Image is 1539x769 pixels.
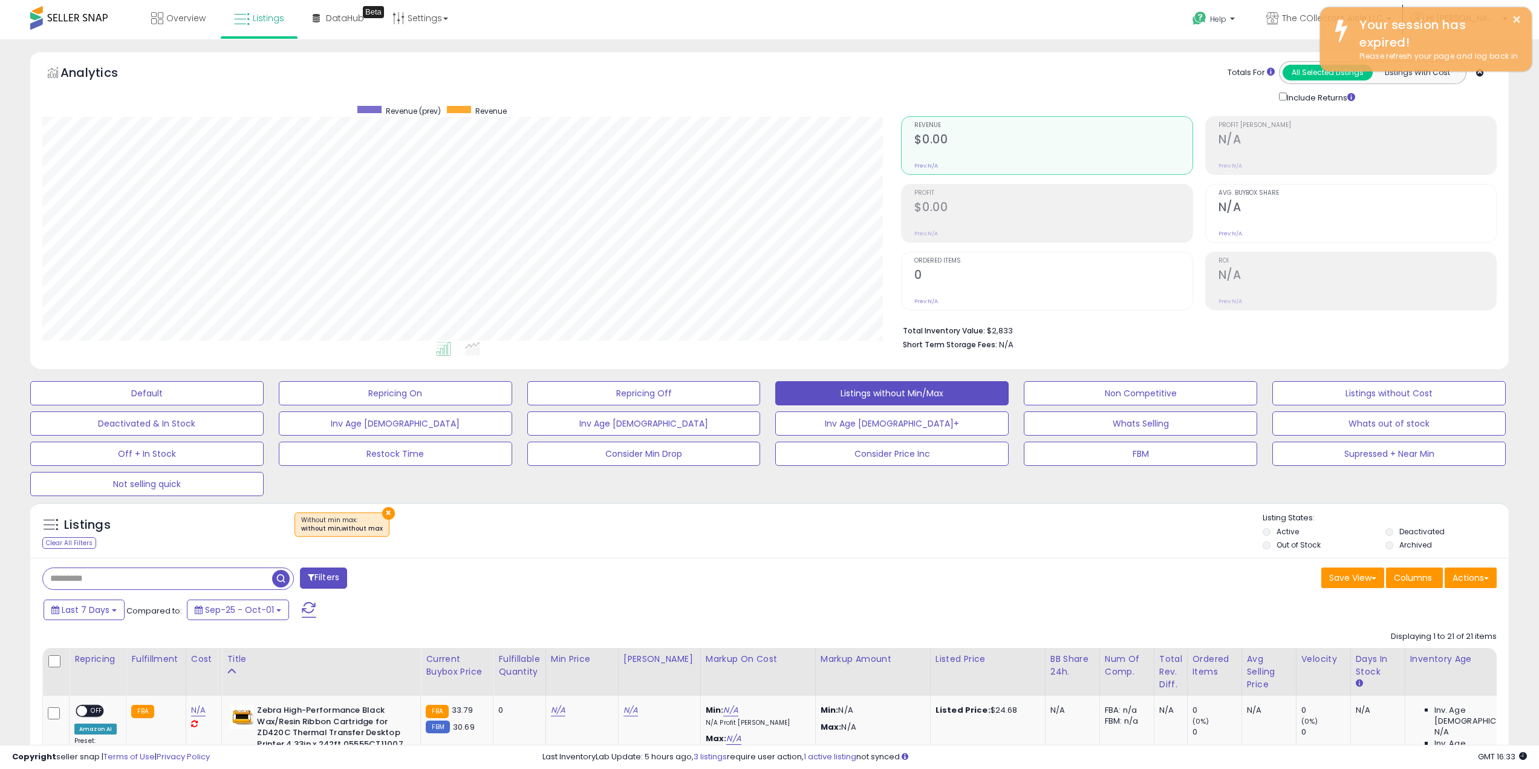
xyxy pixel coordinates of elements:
span: DataHub [326,12,364,24]
div: Days In Stock [1356,653,1400,678]
div: 0 [1192,727,1241,738]
div: Avg Selling Price [1247,653,1291,691]
button: Consider Min Drop [527,442,761,466]
a: 1 active listing [804,751,856,762]
a: N/A [723,704,738,716]
span: Without min max : [301,515,383,534]
div: seller snap | | [12,751,210,763]
button: Actions [1445,568,1497,588]
button: Inv Age [DEMOGRAPHIC_DATA] [279,411,512,436]
div: FBA: n/a [1105,705,1145,716]
label: Out of Stock [1277,540,1321,550]
small: Days In Stock. [1356,678,1363,689]
p: Listing States: [1263,512,1509,524]
span: Listings [253,12,284,24]
div: Repricing [74,653,121,666]
div: Num of Comp. [1105,653,1149,678]
small: FBA [131,705,154,718]
strong: Min: [821,704,839,716]
div: 0 [1301,727,1350,738]
div: Totals For [1228,67,1275,79]
small: Prev: N/A [914,298,938,305]
span: Revenue [475,106,507,116]
span: Avg. Buybox Share [1219,190,1496,197]
b: Short Term Storage Fees: [903,339,997,350]
h2: N/A [1219,133,1496,149]
span: Profit [914,190,1192,197]
span: Compared to: [126,605,182,617]
div: Min Price [551,653,613,666]
small: Prev: N/A [1219,298,1242,305]
h5: Listings [64,517,111,534]
a: Terms of Use [103,751,155,762]
div: Title [227,653,415,666]
button: Save View [1321,568,1384,588]
div: 0 [1301,705,1350,716]
span: Ordered Items [914,258,1192,264]
b: Zebra High-Performance Black Wax/Resin Ribbon Cartridge for ZD420C Thermal Transfer Desktop Print... [257,705,404,753]
span: ROI [1219,258,1496,264]
button: Non Competitive [1024,381,1257,405]
a: Privacy Policy [157,751,210,762]
button: × [1512,12,1521,27]
strong: Max: [821,721,842,733]
span: N/A [1434,727,1449,738]
span: 2025-10-9 16:33 GMT [1478,751,1527,762]
b: Max: [706,733,727,744]
div: Clear All Filters [42,537,96,549]
button: Listings without Min/Max [775,381,1009,405]
button: Filters [300,568,347,589]
button: Repricing On [279,381,512,405]
button: Sep-25 - Oct-01 [187,600,289,620]
h5: Analytics [60,64,142,84]
small: Prev: N/A [914,230,938,237]
div: Cost [191,653,217,666]
button: Default [30,381,264,405]
div: Fulfillment [131,653,180,666]
small: Prev: N/A [914,162,938,169]
div: Your session has expired! [1350,16,1523,51]
button: Off + In Stock [30,442,264,466]
small: (0%) [1301,716,1318,726]
button: Restock Time [279,442,512,466]
a: N/A [623,704,638,716]
a: N/A [726,733,741,745]
span: Last 7 Days [62,604,109,616]
button: Listings without Cost [1272,381,1506,405]
span: N/A [999,339,1014,350]
span: 30.69 [453,721,475,733]
div: Total Rev. Diff. [1159,653,1182,691]
div: BB Share 24h. [1050,653,1095,678]
div: Markup on Cost [706,653,810,666]
h2: 0 [914,268,1192,284]
button: Inv Age [DEMOGRAPHIC_DATA] [527,411,761,436]
button: Supressed + Near Min [1272,442,1506,466]
div: Fulfillable Quantity [498,653,540,678]
button: Whats out of stock [1272,411,1506,436]
b: Listed Price: [935,704,991,716]
span: Revenue (prev) [386,106,441,116]
button: Whats Selling [1024,411,1257,436]
div: [PERSON_NAME] [623,653,695,666]
p: N/A [821,722,921,733]
button: Last 7 Days [44,600,125,620]
div: Include Returns [1270,90,1370,104]
small: Prev: N/A [1219,230,1242,237]
small: FBM [426,721,449,733]
a: N/A [551,704,565,716]
div: N/A [1159,705,1178,716]
div: Displaying 1 to 21 of 21 items [1391,631,1497,643]
img: 41hS855loYL._SL40_.jpg [230,705,254,729]
div: 0 [498,705,536,716]
label: Archived [1399,540,1432,550]
span: Columns [1394,572,1432,584]
div: Listed Price [935,653,1040,666]
div: Amazon AI [74,724,117,735]
button: × [382,507,395,520]
span: OFF [87,706,106,716]
b: Total Inventory Value: [903,326,985,336]
div: FBM: n/a [1105,716,1145,727]
button: Repricing Off [527,381,761,405]
div: 0 [1192,705,1241,716]
div: $24.68 [935,705,1036,716]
